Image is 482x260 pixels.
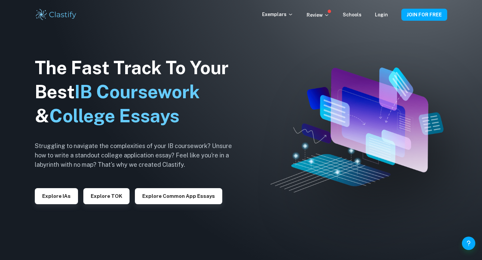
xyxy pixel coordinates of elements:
[270,68,444,192] img: Clastify hero
[401,9,447,21] button: JOIN FOR FREE
[135,188,222,204] button: Explore Common App essays
[343,12,361,17] a: Schools
[83,192,130,199] a: Explore TOK
[262,11,293,18] p: Exemplars
[83,188,130,204] button: Explore TOK
[75,81,200,102] span: IB Coursework
[35,56,242,128] h1: The Fast Track To Your Best &
[49,105,179,126] span: College Essays
[35,8,77,21] img: Clastify logo
[35,188,78,204] button: Explore IAs
[35,141,242,169] h6: Struggling to navigate the complexities of your IB coursework? Unsure how to write a standout col...
[375,12,388,17] a: Login
[135,192,222,199] a: Explore Common App essays
[307,11,329,19] p: Review
[35,192,78,199] a: Explore IAs
[462,237,475,250] button: Help and Feedback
